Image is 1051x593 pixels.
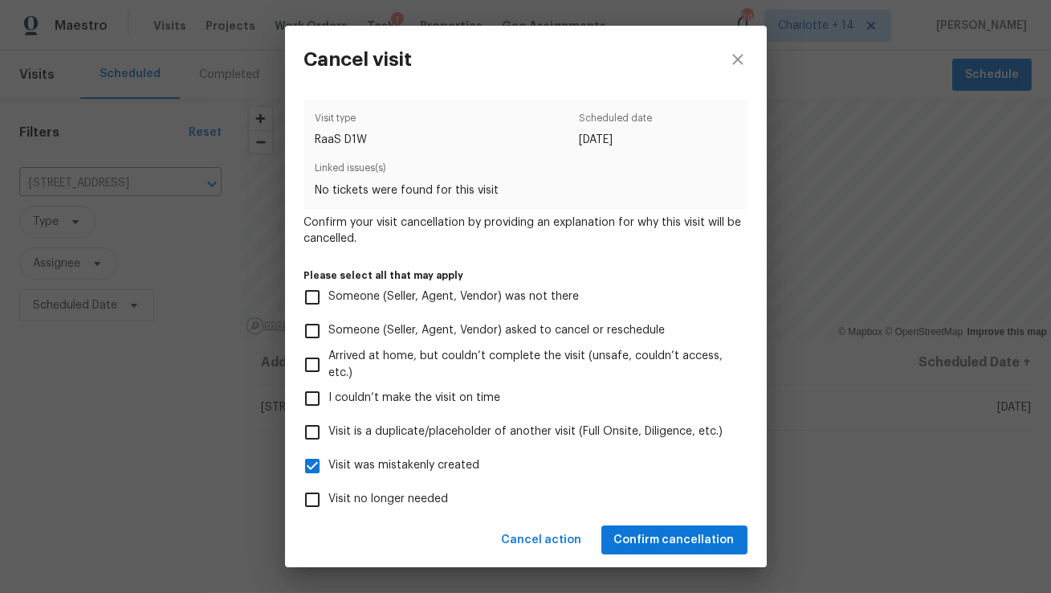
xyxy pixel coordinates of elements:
[502,530,582,550] span: Cancel action
[304,271,748,280] label: Please select all that may apply
[315,160,737,182] span: Linked issues(s)
[315,182,737,198] span: No tickets were found for this visit
[304,48,413,71] h3: Cancel visit
[329,491,449,508] span: Visit no longer needed
[329,288,580,305] span: Someone (Seller, Agent, Vendor) was not there
[579,110,652,132] span: Scheduled date
[329,348,735,382] span: Arrived at home, but couldn’t complete the visit (unsafe, couldn’t access, etc.)
[315,110,367,132] span: Visit type
[601,526,748,555] button: Confirm cancellation
[329,322,666,339] span: Someone (Seller, Agent, Vendor) asked to cancel or reschedule
[329,457,480,474] span: Visit was mistakenly created
[304,215,748,247] span: Confirm your visit cancellation by providing an explanation for why this visit will be cancelled.
[315,132,367,148] span: RaaS D1W
[579,132,652,148] span: [DATE]
[614,530,735,550] span: Confirm cancellation
[495,526,589,555] button: Cancel action
[329,390,501,407] span: I couldn’t make the visit on time
[709,26,767,93] button: close
[329,423,723,440] span: Visit is a duplicate/placeholder of another visit (Full Onsite, Diligence, etc.)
